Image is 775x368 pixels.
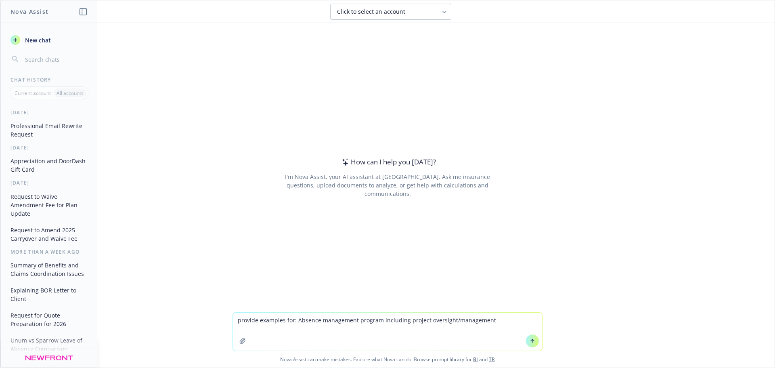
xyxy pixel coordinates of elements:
[7,223,91,245] button: Request to Amend 2025 Carryover and Waive Fee
[7,259,91,280] button: Summary of Benefits and Claims Coordination Issues
[23,36,51,44] span: New chat
[7,284,91,305] button: Explaining BOR Letter to Client
[1,144,97,151] div: [DATE]
[339,157,436,167] div: How can I help you [DATE]?
[7,190,91,220] button: Request to Waive Amendment Fee for Plan Update
[7,154,91,176] button: Appreciation and DoorDash Gift Card
[57,90,84,97] p: All accounts
[274,172,501,198] div: I'm Nova Assist, your AI assistant at [GEOGRAPHIC_DATA]. Ask me insurance questions, upload docum...
[7,119,91,141] button: Professional Email Rewrite Request
[4,351,771,368] span: Nova Assist can make mistakes. Explore what Nova can do: Browse prompt library for and
[489,356,495,363] a: TR
[1,248,97,255] div: More than a week ago
[7,33,91,47] button: New chat
[7,309,91,330] button: Request for Quote Preparation for 2026
[233,313,542,351] textarea: provide examples for: Absence management program including project oversight/management
[15,90,51,97] p: Current account
[1,76,97,83] div: Chat History
[1,109,97,116] div: [DATE]
[1,179,97,186] div: [DATE]
[10,7,48,16] h1: Nova Assist
[23,54,88,65] input: Search chats
[337,8,405,16] span: Click to select an account
[473,356,478,363] a: BI
[7,334,91,355] button: Unum vs Sparrow Leave of Absence Comparison
[330,4,451,20] button: Click to select an account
